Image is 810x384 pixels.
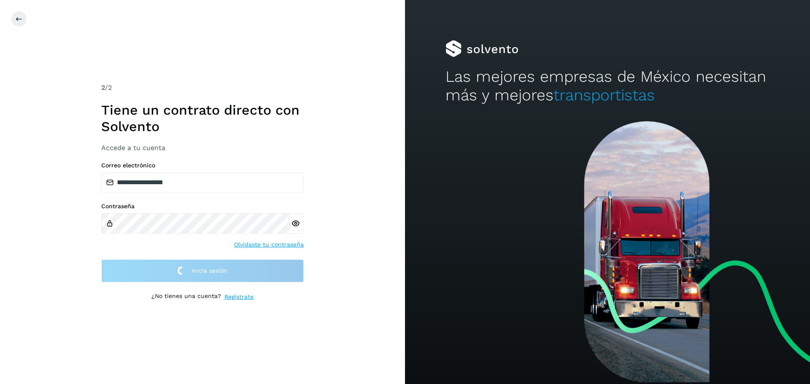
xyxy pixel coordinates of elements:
span: transportistas [553,86,655,104]
span: 2 [101,83,105,91]
div: /2 [101,83,304,93]
a: Olvidaste tu contraseña [234,240,304,249]
h2: Las mejores empresas de México necesitan más y mejores [445,67,769,105]
span: Inicia sesión [192,268,227,274]
h3: Accede a tu cuenta [101,144,304,152]
a: Regístrate [224,293,254,301]
label: Correo electrónico [101,162,304,169]
button: Inicia sesión [101,259,304,282]
h1: Tiene un contrato directo con Solvento [101,102,304,134]
p: ¿No tienes una cuenta? [151,293,221,301]
label: Contraseña [101,203,304,210]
